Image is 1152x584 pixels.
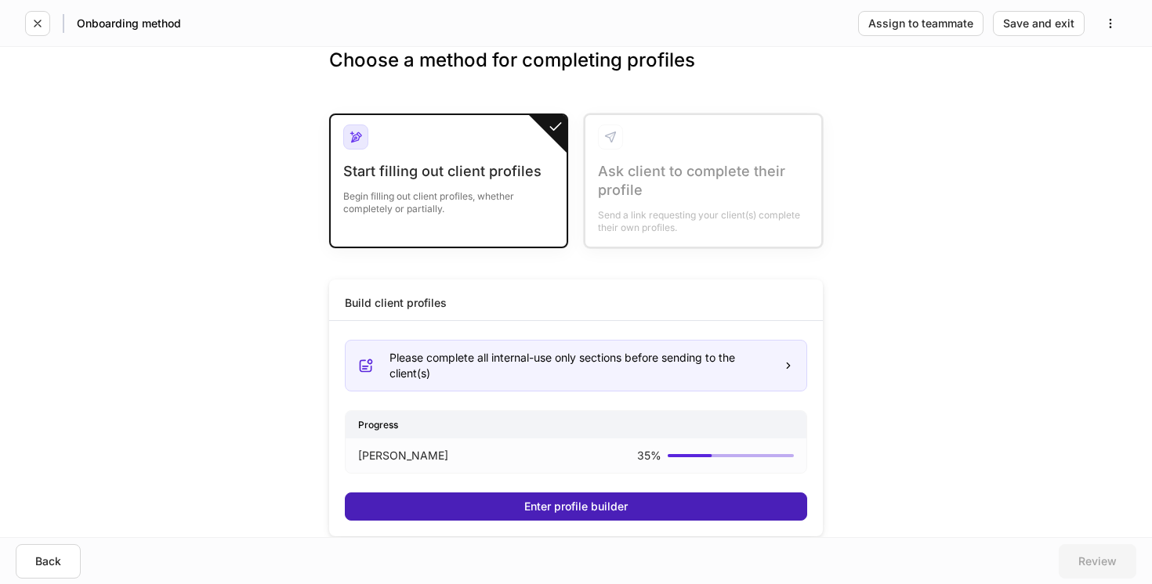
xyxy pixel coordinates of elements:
[345,492,807,521] button: Enter profile builder
[868,18,973,29] div: Assign to teammate
[343,162,554,181] div: Start filling out client profiles
[993,11,1085,36] button: Save and exit
[389,350,770,381] div: Please complete all internal-use only sections before sending to the client(s)
[358,448,448,463] p: [PERSON_NAME]
[16,544,81,579] button: Back
[329,48,823,98] h3: Choose a method for completing profiles
[858,11,984,36] button: Assign to teammate
[524,501,628,512] div: Enter profile builder
[343,181,554,215] div: Begin filling out client profiles, whether completely or partially.
[77,16,181,31] h5: Onboarding method
[346,411,806,438] div: Progress
[345,295,447,311] div: Build client profiles
[1003,18,1074,29] div: Save and exit
[637,448,661,463] p: 35 %
[35,556,61,567] div: Back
